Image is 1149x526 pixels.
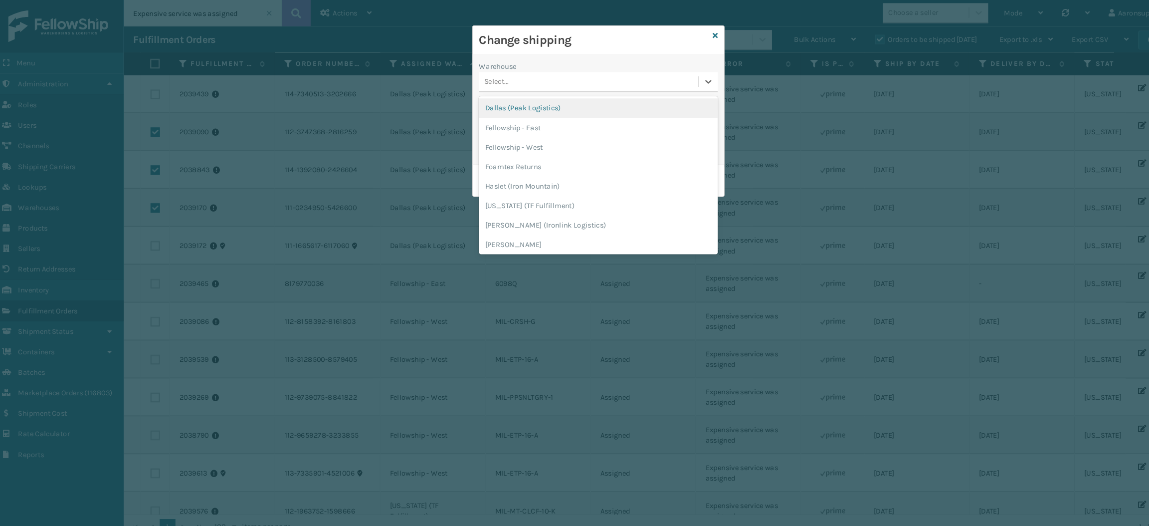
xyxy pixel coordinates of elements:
div: [PERSON_NAME] [461,223,688,241]
div: [PERSON_NAME] (Ironlink Logistics) [461,204,688,223]
div: Fellowship - East [461,112,688,130]
div: Foamtex Returns [461,149,688,167]
div: Select... [466,72,490,83]
label: Warehouse [461,58,497,68]
div: Fellowship - West [461,130,688,149]
h3: Change shipping [461,30,679,45]
div: Haslet (Iron Mountain) [461,167,688,186]
div: Dallas (Peak Logistics) [461,93,688,112]
div: [US_STATE] (TF Fulfillment) [461,186,688,204]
